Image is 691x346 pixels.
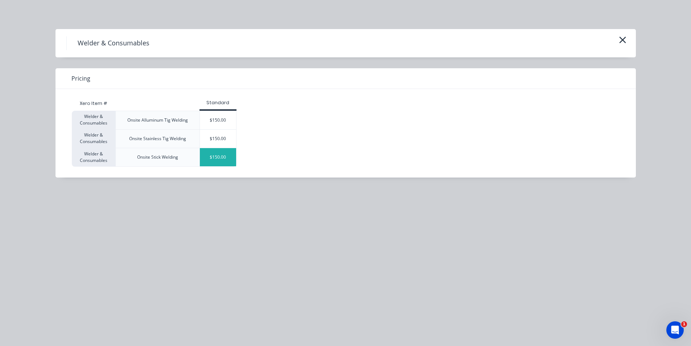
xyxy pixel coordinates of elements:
iframe: Intercom live chat [666,321,684,339]
div: Close [132,23,145,36]
div: $150.00 [200,148,236,166]
div: Xero Item # [72,96,115,111]
h4: Welder & Consumables [66,36,160,50]
div: Standard [200,99,236,106]
div: $150.00 [200,130,236,148]
div: Welder & Consumables [72,111,115,129]
a: [EMAIL_ADDRESS][DOMAIN_NAME] [29,217,131,224]
div: Onsite Stick Welding [137,154,178,160]
h1: [PERSON_NAME] [46,46,100,53]
div: Welder & Consumables [72,129,115,148]
span: from Factory [15,111,52,118]
div: Onsite Alluminum Tig Welding [127,117,188,123]
span: Pricing [71,74,90,83]
div: Onsite Stainless Tig Welding [129,135,186,142]
p: Active [46,53,100,60]
button: Home [126,23,132,36]
span: 1 [681,321,687,327]
div: $150.00 [200,111,236,129]
div: Welder & Consumables [72,148,115,167]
